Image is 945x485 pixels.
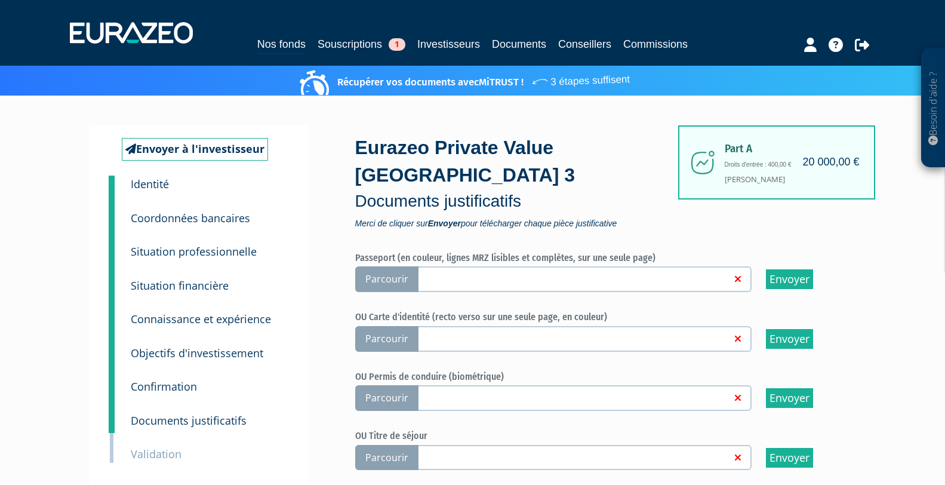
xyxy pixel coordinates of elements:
span: Merci de cliquer sur pour télécharger chaque pièce justificative [355,219,684,228]
a: 6 [109,329,115,366]
small: Documents justificatifs [131,413,247,428]
span: 1 [389,38,405,51]
a: 2 [109,194,115,231]
span: 3 étapes suffisent [531,66,630,90]
div: Eurazeo Private Value [GEOGRAPHIC_DATA] 3 [355,134,684,227]
small: Objectifs d'investissement [131,346,263,360]
a: 1 [109,176,115,199]
a: 4 [109,261,115,298]
small: Validation [131,447,181,461]
h6: OU Permis de conduire (biométrique) [355,372,851,382]
a: 7 [109,362,115,399]
a: MiTRUST ! [479,76,524,88]
a: 5 [109,294,115,331]
a: Documents [492,36,546,53]
span: Parcourir [355,326,418,352]
small: Confirmation [131,379,197,394]
small: Connaissance et expérience [131,312,271,326]
a: Commissions [623,36,688,53]
p: Besoin d'aide ? [926,54,940,162]
input: Envoyer [766,388,813,408]
span: Parcourir [355,445,418,471]
p: Récupérer vos documents avec [303,69,630,90]
a: 8 [109,396,115,433]
a: Investisseurs [417,36,480,53]
a: Conseillers [558,36,611,53]
a: Nos fonds [257,36,306,54]
h6: Passeport (en couleur, lignes MRZ lisibles et complètes, sur une seule page) [355,253,851,263]
a: 3 [109,227,115,264]
p: Documents justificatifs [355,189,684,213]
strong: Envoyer [428,219,461,228]
small: Situation professionnelle [131,244,257,259]
small: Identité [131,177,169,191]
img: 1732889491-logotype_eurazeo_blanc_rvb.png [70,22,193,44]
small: Coordonnées bancaires [131,211,250,225]
span: Parcourir [355,266,418,292]
input: Envoyer [766,329,813,349]
a: Envoyer à l'investisseur [122,138,268,161]
input: Envoyer [766,269,813,289]
small: Situation financière [131,278,229,293]
input: Envoyer [766,448,813,468]
a: Souscriptions1 [318,36,405,53]
h6: OU Carte d'identité (recto verso sur une seule page, en couleur) [355,312,851,323]
h6: OU Titre de séjour [355,431,851,441]
span: Parcourir [355,385,418,411]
